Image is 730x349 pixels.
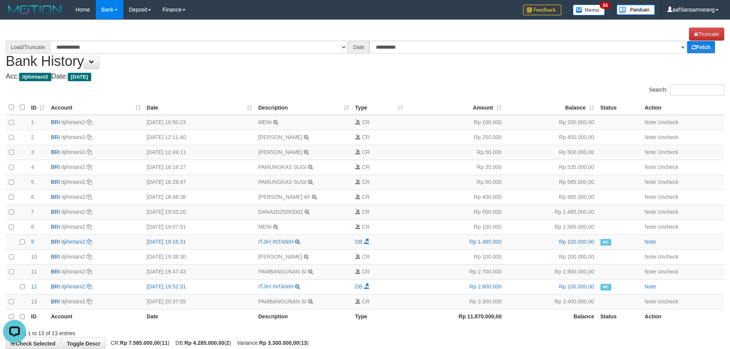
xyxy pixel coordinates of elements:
[258,194,310,200] a: [PERSON_NAME] AF
[61,298,85,305] a: itjihintani2
[258,239,294,245] a: ITJIH INTANIH
[87,283,92,290] a: Copy itjihintani2 to clipboard
[87,134,92,140] a: Copy itjihintani2 to clipboard
[406,279,505,294] td: Rp 2.800.000
[6,73,724,80] h4: Acc: Date:
[3,3,26,26] button: Open LiveChat chat widget
[48,309,144,324] th: Account
[258,283,294,290] a: ITJIH INTANIH
[645,119,656,125] a: Note
[355,283,363,290] span: DB
[258,164,307,170] a: PAMUNGKAS SUGI
[258,254,302,260] a: [PERSON_NAME]
[362,164,369,170] span: CR
[645,209,656,215] a: Note
[600,239,612,246] span: Manually Checked by: aafGavi
[645,194,656,200] a: Note
[505,309,597,324] th: Balance
[258,119,272,125] a: MENI
[6,28,724,69] h1: Bank History
[406,220,505,234] td: Rp 100.000
[505,294,597,309] td: Rp 3.400.000,00
[61,194,85,200] a: itjihintani2
[362,269,369,275] span: CR
[687,41,715,53] a: Fetch
[61,179,85,185] a: itjihintani2
[689,28,724,41] a: Truncate
[597,100,642,115] th: Status
[31,298,37,305] span: 13
[51,119,60,125] span: BRI
[31,164,34,170] span: 4
[658,179,678,185] a: Uncheck
[144,279,255,294] td: [DATE] 19:52:31
[144,234,255,249] td: [DATE] 19:16:31
[523,5,561,15] img: Feedback.jpg
[31,194,34,200] span: 6
[144,264,255,279] td: [DATE] 19:47:43
[31,119,34,125] span: 1
[258,298,307,305] a: PAMBANGUNAN SI
[87,164,92,170] a: Copy itjihintani2 to clipboard
[31,134,34,140] span: 2
[505,264,597,279] td: Rp 2.900.000,00
[51,298,60,305] span: BRI
[87,239,92,245] a: Copy itjihintani2 to clipboard
[51,224,60,230] span: BRI
[144,145,255,160] td: [DATE] 12:49:11
[645,134,656,140] a: Note
[406,249,505,264] td: Rp 100.000
[406,234,505,249] td: Rp 1.485.000
[258,209,303,215] a: DANA2025093002
[645,298,656,305] a: Note
[505,190,597,205] td: Rp 985.000,00
[645,239,656,245] a: Note
[6,4,64,15] img: MOTION_logo.png
[31,283,37,290] span: 12
[505,205,597,220] td: Rp 1.485.000,00
[505,145,597,160] td: Rp 500.000,00
[61,283,85,290] a: itjihintani2
[505,100,597,115] th: Balance: activate to sort column ascending
[19,73,51,81] span: itjihintani2
[658,134,678,140] a: Uncheck
[31,239,34,245] span: 9
[31,224,34,230] span: 8
[6,41,50,54] div: Load/Truncate
[645,254,656,260] a: Note
[87,209,92,215] a: Copy itjihintani2 to clipboard
[87,254,92,260] a: Copy itjihintani2 to clipboard
[600,284,612,290] span: Manually Checked by: aafdream
[144,100,255,115] th: Date: activate to sort column ascending
[61,269,85,275] a: itjihintani2
[144,130,255,145] td: [DATE] 12:11:40
[28,100,48,115] th: ID: activate to sort column ascending
[51,149,60,155] span: BRI
[645,269,656,275] a: Note
[258,134,302,140] a: [PERSON_NAME]
[51,283,60,290] span: BRI
[301,340,307,346] strong: 13
[658,298,678,305] a: Uncheck
[658,209,678,215] a: Uncheck
[658,164,678,170] a: Uncheck
[658,269,678,275] a: Uncheck
[362,134,369,140] span: CR
[258,149,302,155] a: [PERSON_NAME]
[31,149,34,155] span: 3
[51,164,60,170] span: BRI
[48,100,144,115] th: Account: activate to sort column ascending
[658,254,678,260] a: Uncheck
[505,160,597,175] td: Rp 535.000,00
[258,269,307,275] a: PAMBANGUNAN SI
[87,269,92,275] a: Copy itjihintani2 to clipboard
[600,2,610,9] span: 34
[362,179,369,185] span: CR
[645,224,656,230] a: Note
[61,119,85,125] a: itjihintani2
[87,194,92,200] a: Copy itjihintani2 to clipboard
[645,149,656,155] a: Note
[144,190,255,205] td: [DATE] 18:48:36
[406,160,505,175] td: Rp 35.000
[144,160,255,175] td: [DATE] 16:18:27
